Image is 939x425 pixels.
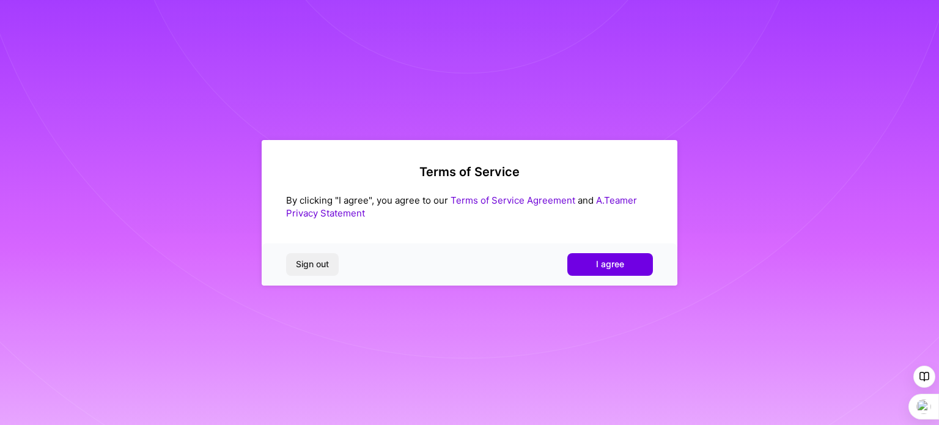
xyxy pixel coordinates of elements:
[286,194,653,220] div: By clicking "I agree", you agree to our and
[596,258,624,270] span: I agree
[296,258,329,270] span: Sign out
[567,253,653,275] button: I agree
[286,164,653,179] h2: Terms of Service
[286,253,339,275] button: Sign out
[451,194,575,206] a: Terms of Service Agreement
